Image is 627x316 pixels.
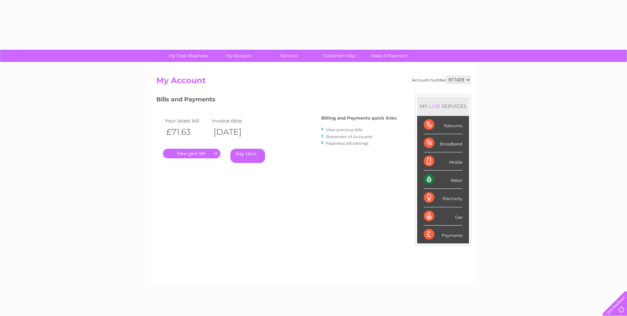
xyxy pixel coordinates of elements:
[163,125,211,139] th: £71.63
[326,141,369,146] a: Paperless bill settings
[210,125,258,139] th: [DATE]
[163,116,211,125] td: Your latest bill
[261,50,316,62] a: Services
[156,95,397,106] h3: Bills and Payments
[424,116,462,134] div: Telecoms
[326,134,372,139] a: Statement of Accounts
[424,152,462,171] div: Mobile
[424,171,462,189] div: Water
[161,50,216,62] a: My Clear Business
[424,226,462,243] div: Payments
[412,76,471,84] div: Account number
[424,207,462,226] div: Gas
[156,76,471,88] h2: My Account
[211,50,266,62] a: My Account
[321,116,397,121] h4: Billing and Payments quick links
[417,97,469,116] div: MY SERVICES
[230,149,265,163] a: Pay Here
[428,103,442,109] div: LIVE
[163,149,220,158] a: .
[326,127,362,132] a: View previous bills
[362,50,416,62] a: Make A Payment
[312,50,366,62] a: Customer Help
[424,134,462,152] div: Broadband
[210,116,258,125] td: Invoice date
[424,189,462,207] div: Electricity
